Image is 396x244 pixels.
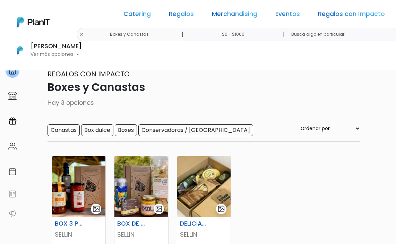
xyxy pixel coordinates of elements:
img: gallery-light [155,205,163,213]
img: PlanIt Logo [12,43,28,58]
h6: BOX DE 4 PRODUCTOS [113,220,150,227]
img: marketplace-4ceaa7011d94191e9ded77b95e3339b90024bf715f7c57f8cf31f2d8c509eaba.svg [8,92,17,100]
img: thumb_Captura_de_pantalla_2025-09-08_165410.png [177,156,231,217]
a: Eventos [275,11,300,19]
img: campaigns-02234683943229c281be62815700db0a1741e53638e28bf9629b52c665b00959.svg [8,117,17,125]
img: home-e721727adea9d79c4d83392d1f703f7f8bce08238fde08b1acbfd93340b81755.svg [8,67,17,75]
img: close-6986928ebcb1d6c9903e3b54e860dbc4d054630f23adef3a32610726dff6a82b.svg [79,32,84,37]
a: Merchandising [212,11,257,19]
a: Catering [123,11,151,19]
p: SELLIN [180,230,228,239]
input: Box dulce [81,124,113,136]
img: people-662611757002400ad9ed0e3c099ab2801c6687ba6c219adb57efc949bc21e19d.svg [8,142,17,150]
p: SELLIN [55,230,103,239]
h6: BOX 3 PRODUCTOS [51,220,88,227]
h6: DELICIAS DE MI PAÍS [176,220,213,227]
a: Regalos [169,11,194,19]
img: PlanIt Logo [17,17,50,27]
img: gallery-light [92,205,100,213]
img: gallery-light [217,205,225,213]
img: calendar-87d922413cdce8b2cf7b7f5f62616a5cf9e4887200fb71536465627b3292af00.svg [8,167,17,176]
a: Regalos con Impacto [318,11,385,19]
img: feedback-78b5a0c8f98aac82b08bfc38622c3050aee476f2c9584af64705fc4e61158814.svg [8,190,17,198]
p: | [182,30,183,39]
img: thumb_8A3A565E-FF75-4788-8FDD-8C934B6B0ABD.jpeg [114,156,168,217]
p: Boxes y Canastas [36,79,360,95]
input: Conservadoras / [GEOGRAPHIC_DATA] [138,124,253,136]
p: | [283,30,285,39]
h6: [PERSON_NAME] [31,43,82,50]
img: thumb_68827517855cd_1.png [52,156,105,217]
input: Canastas [48,124,80,136]
img: partners-52edf745621dab592f3b2c58e3bca9d71375a7ef29c3b500c9f145b62cc070d4.svg [8,209,17,218]
p: Hay 3 opciones [36,98,360,107]
p: Regalos con Impacto [36,69,360,79]
input: Boxes [115,124,137,136]
button: PlanIt Logo [PERSON_NAME] Ver más opciones [8,41,82,59]
p: Ver más opciones [31,52,82,57]
p: SELLIN [117,230,165,239]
